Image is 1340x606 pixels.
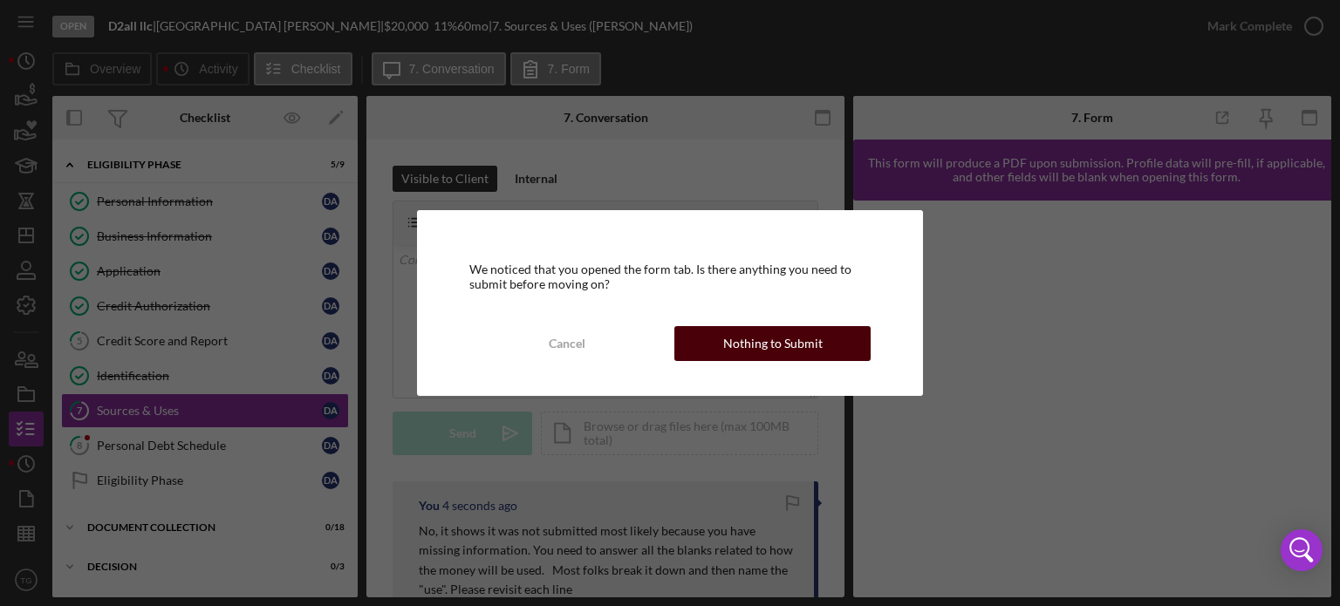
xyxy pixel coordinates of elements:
button: Cancel [469,326,666,361]
div: Open Intercom Messenger [1281,529,1323,571]
div: We noticed that you opened the form tab. Is there anything you need to submit before moving on? [469,262,872,290]
div: Nothing to Submit [723,326,823,361]
button: Nothing to Submit [674,326,871,361]
div: Cancel [549,326,585,361]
